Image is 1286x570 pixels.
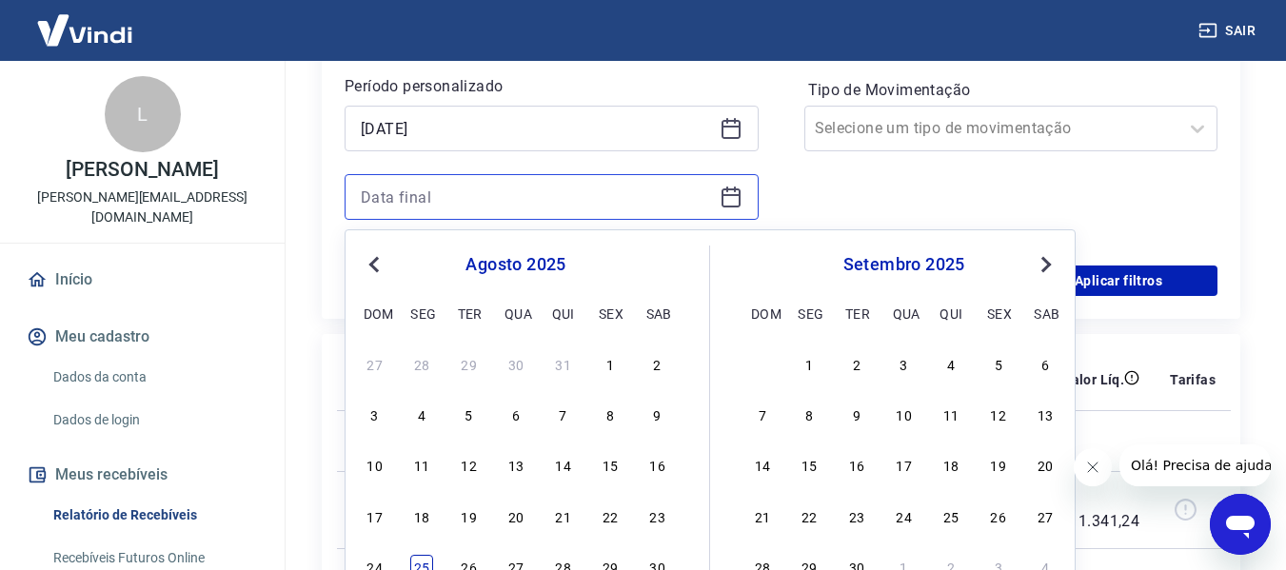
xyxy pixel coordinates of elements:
div: dom [364,302,386,324]
div: Choose sábado, 20 de setembro de 2025 [1034,453,1057,476]
div: Choose sábado, 16 de agosto de 2025 [646,453,669,476]
div: sab [646,302,669,324]
div: Choose terça-feira, 19 de agosto de 2025 [458,504,481,527]
div: Choose segunda-feira, 18 de agosto de 2025 [410,504,433,527]
div: sex [599,302,622,324]
div: Choose segunda-feira, 11 de agosto de 2025 [410,453,433,476]
button: Meus recebíveis [23,454,262,496]
div: Choose terça-feira, 23 de setembro de 2025 [845,504,868,527]
div: Choose domingo, 31 de agosto de 2025 [751,352,774,375]
label: Tipo de Movimentação [808,79,1215,102]
div: Choose quinta-feira, 11 de setembro de 2025 [940,403,962,425]
button: Next Month [1035,253,1058,276]
div: Choose sábado, 9 de agosto de 2025 [646,403,669,425]
div: Choose quarta-feira, 13 de agosto de 2025 [505,453,527,476]
div: Choose sábado, 2 de agosto de 2025 [646,352,669,375]
p: [PERSON_NAME][EMAIL_ADDRESS][DOMAIN_NAME] [15,187,269,227]
iframe: Botão para abrir a janela de mensagens [1210,494,1271,555]
input: Data inicial [361,114,712,143]
div: L [105,76,181,152]
button: Previous Month [363,253,386,276]
div: Choose terça-feira, 5 de agosto de 2025 [458,403,481,425]
div: Choose terça-feira, 16 de setembro de 2025 [845,453,868,476]
div: qui [552,302,575,324]
div: Choose terça-feira, 12 de agosto de 2025 [458,453,481,476]
div: Choose quinta-feira, 18 de setembro de 2025 [940,453,962,476]
button: Meu cadastro [23,316,262,358]
div: Choose sábado, 27 de setembro de 2025 [1034,504,1057,527]
div: Choose quinta-feira, 21 de agosto de 2025 [552,504,575,527]
div: Choose domingo, 14 de setembro de 2025 [751,453,774,476]
div: Choose quinta-feira, 4 de setembro de 2025 [940,352,962,375]
a: Dados da conta [46,358,262,397]
div: qua [893,302,916,324]
div: qui [940,302,962,324]
img: Vindi [23,1,147,59]
div: Choose quinta-feira, 25 de setembro de 2025 [940,504,962,527]
iframe: Mensagem da empresa [1119,444,1271,486]
button: Sair [1195,13,1263,49]
iframe: Fechar mensagem [1074,448,1112,486]
a: Relatório de Recebíveis [46,496,262,535]
input: Data final [361,183,712,211]
div: Choose segunda-feira, 15 de setembro de 2025 [798,453,821,476]
div: Choose sexta-feira, 8 de agosto de 2025 [599,403,622,425]
div: Choose quarta-feira, 3 de setembro de 2025 [893,352,916,375]
div: seg [410,302,433,324]
div: sex [987,302,1010,324]
div: Choose segunda-feira, 4 de agosto de 2025 [410,403,433,425]
div: Choose quarta-feira, 6 de agosto de 2025 [505,403,527,425]
span: Olá! Precisa de ajuda? [11,13,160,29]
div: Choose sexta-feira, 15 de agosto de 2025 [599,453,622,476]
div: Choose sábado, 23 de agosto de 2025 [646,504,669,527]
div: Choose sexta-feira, 19 de setembro de 2025 [987,453,1010,476]
div: Choose sexta-feira, 1 de agosto de 2025 [599,352,622,375]
div: Choose segunda-feira, 28 de julho de 2025 [410,352,433,375]
div: ter [845,302,868,324]
div: Choose quinta-feira, 14 de agosto de 2025 [552,453,575,476]
div: Choose sexta-feira, 26 de setembro de 2025 [987,504,1010,527]
div: Choose domingo, 17 de agosto de 2025 [364,504,386,527]
div: Choose quarta-feira, 20 de agosto de 2025 [505,504,527,527]
div: agosto 2025 [361,253,671,276]
div: Choose sábado, 6 de setembro de 2025 [1034,352,1057,375]
div: Choose quarta-feira, 30 de julho de 2025 [505,352,527,375]
div: Choose sexta-feira, 22 de agosto de 2025 [599,504,622,527]
div: Choose segunda-feira, 1 de setembro de 2025 [798,352,821,375]
div: Choose quarta-feira, 10 de setembro de 2025 [893,403,916,425]
div: Choose terça-feira, 2 de setembro de 2025 [845,352,868,375]
div: Choose sexta-feira, 12 de setembro de 2025 [987,403,1010,425]
div: sab [1034,302,1057,324]
a: Dados de login [46,401,262,440]
div: Choose terça-feira, 29 de julho de 2025 [458,352,481,375]
div: seg [798,302,821,324]
div: ter [458,302,481,324]
div: Choose domingo, 21 de setembro de 2025 [751,504,774,527]
p: Valor Líq. [1062,370,1124,389]
p: Tarifas [1170,370,1216,389]
div: Choose domingo, 7 de setembro de 2025 [751,403,774,425]
div: Choose domingo, 27 de julho de 2025 [364,352,386,375]
p: -R$ 1.341,24 [1056,487,1139,533]
div: Choose sexta-feira, 5 de setembro de 2025 [987,352,1010,375]
div: Choose quarta-feira, 24 de setembro de 2025 [893,504,916,527]
p: Período personalizado [345,75,759,98]
div: Choose domingo, 3 de agosto de 2025 [364,403,386,425]
div: setembro 2025 [748,253,1059,276]
div: Choose quarta-feira, 17 de setembro de 2025 [893,453,916,476]
div: Choose domingo, 10 de agosto de 2025 [364,453,386,476]
div: Choose terça-feira, 9 de setembro de 2025 [845,403,868,425]
div: Choose sábado, 13 de setembro de 2025 [1034,403,1057,425]
div: Choose segunda-feira, 8 de setembro de 2025 [798,403,821,425]
a: Início [23,259,262,301]
div: Choose segunda-feira, 22 de setembro de 2025 [798,504,821,527]
div: Choose quinta-feira, 7 de agosto de 2025 [552,403,575,425]
button: Aplicar filtros [1019,265,1217,296]
div: Choose quinta-feira, 31 de julho de 2025 [552,352,575,375]
div: qua [505,302,527,324]
p: [PERSON_NAME] [66,160,218,180]
div: dom [751,302,774,324]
